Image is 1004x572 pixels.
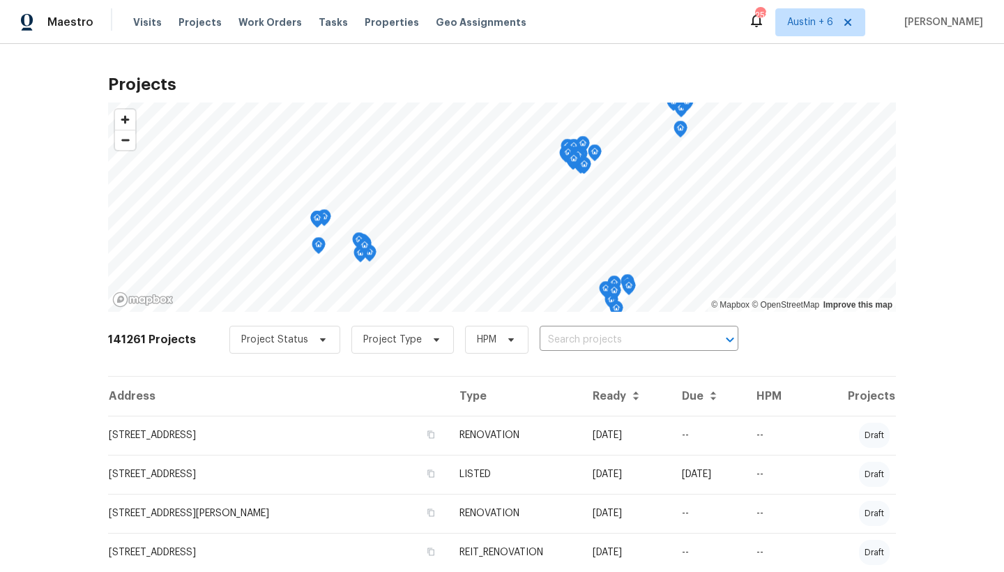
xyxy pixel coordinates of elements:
[671,377,745,416] th: Due
[859,423,890,448] div: draft
[133,15,162,29] span: Visits
[108,103,896,312] canvas: Map
[448,494,581,533] td: RENOVATION
[671,455,745,494] td: [DATE]
[667,94,680,116] div: Map marker
[178,15,222,29] span: Projects
[604,292,618,314] div: Map marker
[352,232,366,254] div: Map marker
[752,300,819,310] a: OpenStreetMap
[571,148,585,170] div: Map marker
[755,8,765,22] div: 252
[317,209,331,231] div: Map marker
[567,151,581,173] div: Map marker
[448,455,581,494] td: LISTED
[425,467,437,480] button: Copy Address
[711,300,750,310] a: Mapbox
[680,94,694,116] div: Map marker
[567,139,581,160] div: Map marker
[609,301,623,322] div: Map marker
[671,494,745,533] td: --
[823,300,892,310] a: Improve this map
[238,15,302,29] span: Work Orders
[477,333,496,347] span: HPM
[108,416,448,455] td: [STREET_ADDRESS]
[607,276,621,297] div: Map marker
[319,17,348,27] span: Tasks
[108,455,448,494] td: [STREET_ADDRESS]
[859,501,890,526] div: draft
[108,494,448,533] td: [STREET_ADDRESS][PERSON_NAME]
[599,281,613,303] div: Map marker
[671,416,745,455] td: --
[47,15,93,29] span: Maestro
[859,462,890,487] div: draft
[581,416,671,455] td: [DATE]
[745,533,805,572] td: --
[581,377,671,416] th: Ready
[787,15,833,29] span: Austin + 6
[805,377,896,416] th: Projects
[115,130,135,150] button: Zoom out
[241,333,308,347] span: Project Status
[581,533,671,572] td: [DATE]
[425,545,437,558] button: Copy Address
[561,145,575,167] div: Map marker
[112,292,174,308] a: Mapbox homepage
[570,146,584,168] div: Map marker
[358,238,372,259] div: Map marker
[540,329,699,351] input: Search projects
[581,455,671,494] td: [DATE]
[108,333,196,347] h2: 141261 Projects
[671,533,745,572] td: --
[363,333,422,347] span: Project Type
[436,15,526,29] span: Geo Assignments
[561,139,575,160] div: Map marker
[745,377,805,416] th: HPM
[425,428,437,441] button: Copy Address
[581,494,671,533] td: [DATE]
[115,110,135,130] button: Zoom in
[745,416,805,455] td: --
[899,15,983,29] span: [PERSON_NAME]
[310,211,324,232] div: Map marker
[425,506,437,519] button: Copy Address
[448,533,581,572] td: REIT_RENOVATION
[745,455,805,494] td: --
[353,246,367,267] div: Map marker
[720,330,740,349] button: Open
[859,540,890,565] div: draft
[674,121,687,142] div: Map marker
[448,416,581,455] td: RENOVATION
[576,136,590,158] div: Map marker
[622,278,636,300] div: Map marker
[312,237,326,259] div: Map marker
[621,274,634,296] div: Map marker
[365,15,419,29] span: Properties
[448,377,581,416] th: Type
[559,146,573,167] div: Map marker
[108,77,896,91] h2: Projects
[108,533,448,572] td: [STREET_ADDRESS]
[588,144,602,166] div: Map marker
[745,494,805,533] td: --
[108,377,448,416] th: Address
[678,93,692,115] div: Map marker
[607,283,621,305] div: Map marker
